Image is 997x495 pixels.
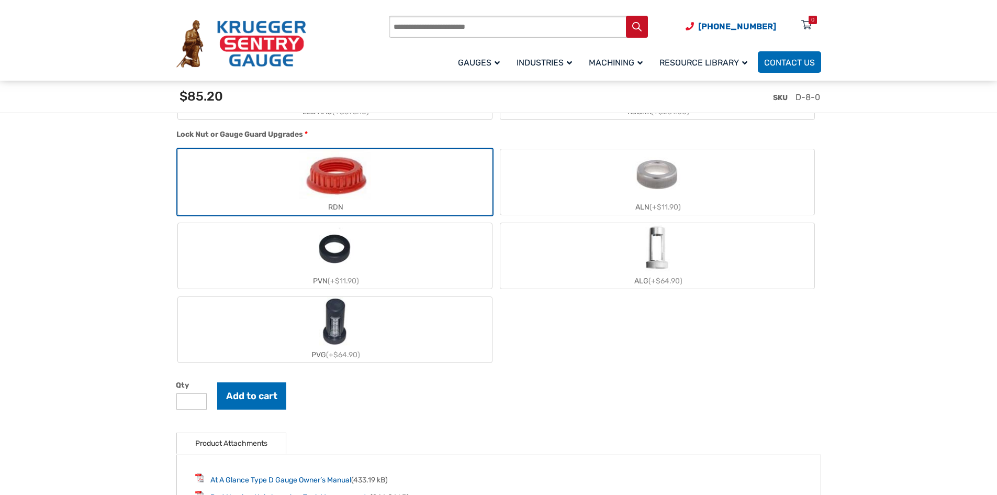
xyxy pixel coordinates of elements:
a: Product Attachments [195,433,267,454]
li: (433.19 kB) [195,474,802,486]
span: (+$11.90) [328,277,359,285]
span: Industries [517,58,572,68]
span: (+$11.90) [649,203,681,212]
input: Product quantity [176,393,207,410]
label: PVN [178,223,492,289]
div: ALN [500,200,814,215]
button: Add to cart [217,382,286,410]
a: Machining [582,50,653,74]
div: ALG [500,273,814,289]
span: Machining [589,58,643,68]
span: (+$64.90) [326,350,360,359]
a: Resource Library [653,50,758,74]
a: At A Glance Type D Gauge Owner’s Manual [210,476,351,485]
div: PVG [178,347,492,362]
abbr: required [305,129,308,140]
div: 0 [811,16,814,24]
img: Krueger Sentry Gauge [176,20,306,68]
span: (+$64.90) [648,277,682,285]
a: Contact Us [758,51,821,73]
span: D-8-0 [796,92,820,102]
span: SKU [773,93,788,102]
a: Phone Number (920) 434-8860 [686,20,776,33]
span: Gauges [458,58,500,68]
label: PVG [178,297,492,362]
span: Resource Library [659,58,747,68]
label: ALG [500,223,814,289]
a: Gauges [452,50,510,74]
span: [PHONE_NUMBER] [698,21,776,31]
span: Contact Us [764,58,815,68]
span: Lock Nut or Gauge Guard Upgrades [176,130,303,139]
label: ALN [500,149,814,215]
a: Industries [510,50,582,74]
label: RDN [178,149,492,215]
div: RDN [178,200,492,215]
div: PVN [178,273,492,289]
